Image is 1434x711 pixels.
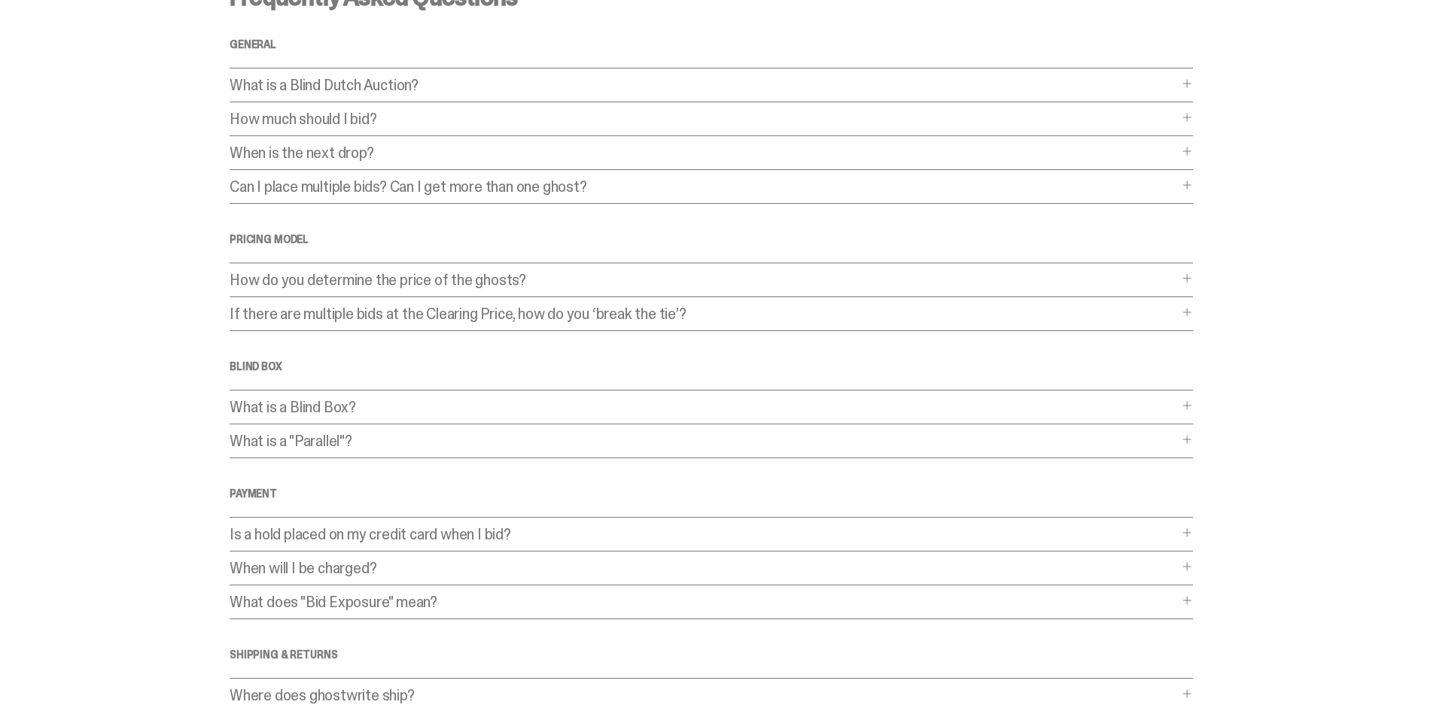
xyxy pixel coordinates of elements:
[230,488,1193,499] h4: Payment
[230,272,1178,287] p: How do you determine the price of the ghosts?
[230,306,1178,321] p: If there are multiple bids at the Clearing Price, how do you ‘break the tie’?
[230,688,1178,703] p: Where does ghostwrite ship?
[230,594,1178,609] p: What does "Bid Exposure" mean?
[230,561,1178,576] p: When will I be charged?
[230,179,1178,194] p: Can I place multiple bids? Can I get more than one ghost?
[230,145,1178,160] p: When is the next drop?
[230,527,1178,542] p: Is a hold placed on my credit card when I bid?
[230,361,1193,372] h4: Blind Box
[230,39,1193,50] h4: General
[230,234,1193,245] h4: Pricing Model
[230,649,1193,660] h4: SHIPPING & RETURNS
[230,433,1178,448] p: What is a "Parallel"?
[230,77,1178,93] p: What is a Blind Dutch Auction?
[230,111,1178,126] p: How much should I bid?
[230,400,1178,415] p: What is a Blind Box?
